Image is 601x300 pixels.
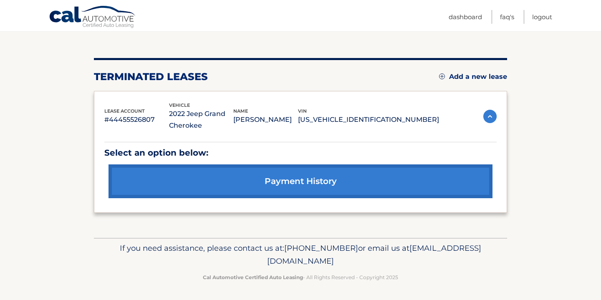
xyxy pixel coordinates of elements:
[94,71,208,83] h2: terminated leases
[99,273,502,282] p: - All Rights Reserved - Copyright 2025
[233,108,248,114] span: name
[284,243,358,253] span: [PHONE_NUMBER]
[449,10,482,24] a: Dashboard
[483,110,497,123] img: accordion-active.svg
[203,274,303,280] strong: Cal Automotive Certified Auto Leasing
[169,102,190,108] span: vehicle
[109,164,492,198] a: payment history
[49,5,136,30] a: Cal Automotive
[104,114,169,126] p: #44455526807
[233,114,298,126] p: [PERSON_NAME]
[500,10,514,24] a: FAQ's
[99,242,502,268] p: If you need assistance, please contact us at: or email us at
[104,108,145,114] span: lease account
[104,146,497,160] p: Select an option below:
[439,73,445,79] img: add.svg
[532,10,552,24] a: Logout
[298,108,307,114] span: vin
[439,73,507,81] a: Add a new lease
[169,108,234,131] p: 2022 Jeep Grand Cherokee
[298,114,439,126] p: [US_VEHICLE_IDENTIFICATION_NUMBER]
